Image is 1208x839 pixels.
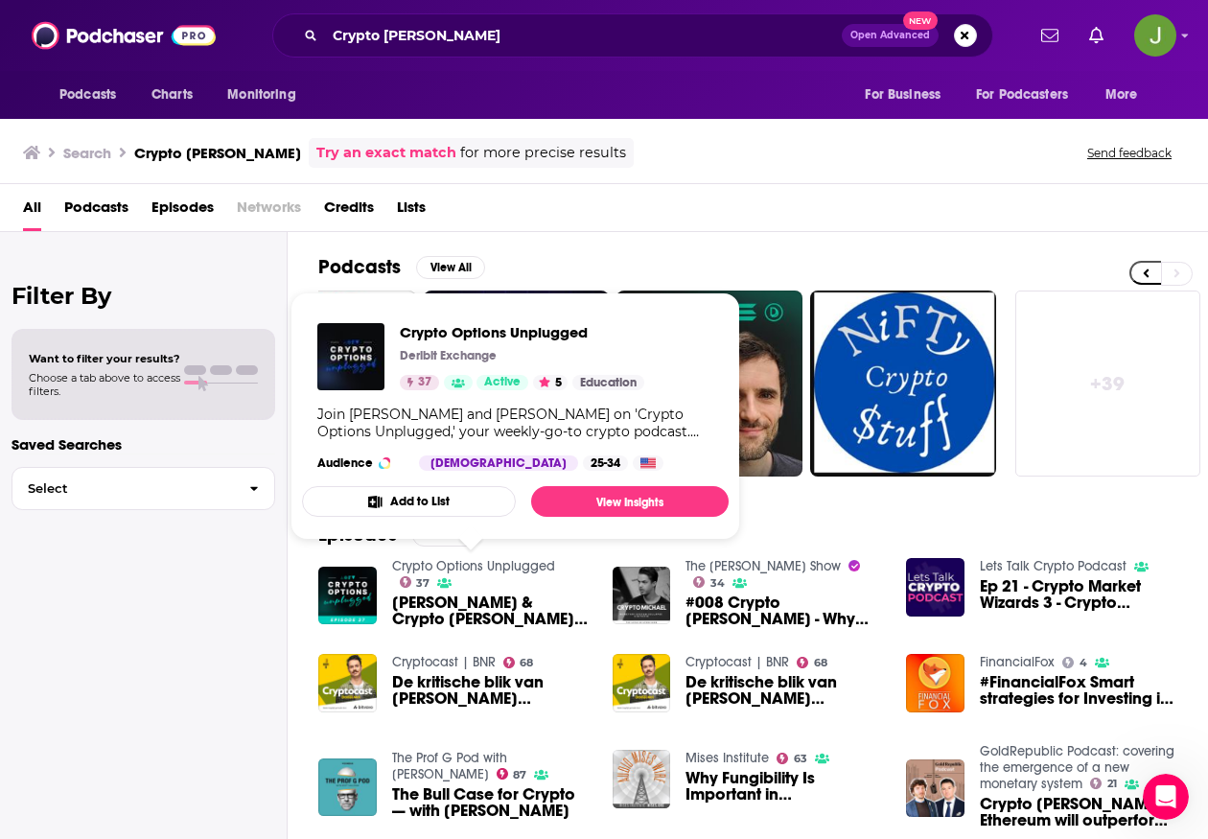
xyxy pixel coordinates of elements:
a: Cryptocast | BNR [685,654,789,670]
a: The Prof G Pod with Scott Galloway [392,750,507,782]
span: Ep 21 - Crypto Market Wizards 3 - Crypto [PERSON_NAME] [980,578,1177,611]
a: Lists [397,192,426,231]
span: De kritische blik van [PERSON_NAME] [PERSON_NAME] [685,674,883,707]
a: 68 [503,657,534,668]
a: Ep 21 - Crypto Market Wizards 3 - Crypto Michaël [980,578,1177,611]
span: New [903,12,938,30]
button: Show profile menu [1134,14,1176,57]
span: Episodes [151,192,214,231]
a: 21 [1090,778,1117,789]
h2: Podcasts [318,255,401,279]
span: Charts [151,82,193,108]
span: Want to filter your results? [29,352,180,365]
a: Crypto Options Unplugged [400,323,644,341]
h3: Audience [317,455,404,471]
a: Crypto Michaël: Ethereum will outperform Bitcoin in 2022 | GoldRepublic Podcast #25 (Part 2/2) [980,796,1177,828]
span: Monitoring [227,82,295,108]
img: Crypto Options Unplugged [317,323,384,390]
a: 34 [693,576,725,588]
img: #FinancialFox​ Smart strategies for Investing in Cryptocurrencies with Crypto Michaël [906,654,964,712]
a: #008 Crypto Michaël - Why Traditional Finance is Failing [685,594,883,627]
a: PodcastsView All [318,255,485,279]
img: User Profile [1134,14,1176,57]
span: #FinancialFox​ Smart strategies for Investing in Cryptocurrencies with Crypto [PERSON_NAME] [980,674,1177,707]
button: open menu [964,77,1096,113]
span: De kritische blik van [PERSON_NAME] [PERSON_NAME] [392,674,590,707]
span: 37 [418,373,431,392]
a: 4 [1062,657,1087,668]
span: 34 [710,579,725,588]
a: Raoul Pal & Crypto Michaël Unplugged #37 [392,594,590,627]
iframe: Intercom live chat [1143,774,1189,820]
div: Search podcasts, credits, & more... [272,13,993,58]
a: Cryptocast | BNR [392,654,496,670]
a: 37 [400,576,430,588]
span: 68 [520,659,533,667]
a: Show notifications dropdown [1034,19,1066,52]
span: Choose a tab above to access filters. [29,371,180,398]
a: Ep 21 - Crypto Market Wizards 3 - Crypto Michaël [906,558,964,617]
img: De kritische blik van Crypto Michael [318,654,377,712]
a: De kritische blik van Crypto Michael [392,674,590,707]
div: Join [PERSON_NAME] and [PERSON_NAME] on 'Crypto Options Unplugged,' your weekly-go-to crypto podc... [317,406,713,440]
img: The Bull Case for Crypto — with Michael Saylor [318,758,377,817]
button: Add to List [302,486,516,517]
button: open menu [46,77,141,113]
a: Crypto Michaël: Ethereum will outperform Bitcoin in 2022 | GoldRepublic Podcast #25 (Part 2/2) [906,759,964,818]
p: Deribit Exchange [400,348,497,363]
button: Open AdvancedNew [842,24,939,47]
span: Networks [237,192,301,231]
div: [DEMOGRAPHIC_DATA] [419,455,578,471]
a: 87 [497,768,527,780]
a: Podcasts [64,192,128,231]
p: Saved Searches [12,435,275,454]
span: 4 [1080,659,1087,667]
span: More [1105,82,1138,108]
span: Logged in as jon47193 [1134,14,1176,57]
a: 37 [400,375,439,390]
span: 68 [814,659,827,667]
span: 37 [416,579,430,588]
span: #008 Crypto [PERSON_NAME] - Why Traditional Finance is Failing [685,594,883,627]
a: #FinancialFox​ Smart strategies for Investing in Cryptocurrencies with Crypto Michaël [980,674,1177,707]
img: Podchaser - Follow, Share and Rate Podcasts [32,17,216,54]
img: De kritische blik van Crypto Michael [613,654,671,712]
a: Raoul Pal & Crypto Michaël Unplugged #37 [318,567,377,625]
span: For Podcasters [976,82,1068,108]
a: Show notifications dropdown [1081,19,1111,52]
span: Open Advanced [850,31,930,40]
span: 87 [513,771,526,780]
a: Why Fungibility Is Important in Understanding Money and Crypto | Michael Milano [685,770,883,803]
span: for more precise results [460,142,626,164]
a: Active [476,375,528,390]
button: View All [416,256,485,279]
img: Why Fungibility Is Important in Understanding Money and Crypto | Michael Milano [613,750,671,808]
h3: Search [63,144,111,162]
a: View Insights [531,486,729,517]
button: Send feedback [1081,145,1177,161]
span: For Business [865,82,941,108]
a: The Bull Case for Crypto — with Michael Saylor [392,786,590,819]
a: All [23,192,41,231]
a: +39 [1015,291,1201,477]
span: Podcasts [59,82,116,108]
div: 25-34 [583,455,628,471]
a: Lets Talk Crypto Podcast [980,558,1127,574]
a: #008 Crypto Michaël - Why Traditional Finance is Failing [613,567,671,625]
span: Crypto [PERSON_NAME]: Ethereum will outperform Bitcoin in [DATE] | GoldRepublic Podcast #25 (Part... [980,796,1177,828]
span: 21 [1107,780,1117,788]
span: Select [12,482,234,495]
span: Why Fungibility Is Important in Understanding Money and Crypto | [PERSON_NAME] [685,770,883,803]
span: The Bull Case for Crypto — with [PERSON_NAME] [392,786,590,819]
a: The Layah Heilpern Show [685,558,841,574]
a: 68 [797,657,827,668]
span: 63 [794,755,807,763]
a: Try an exact match [316,142,456,164]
